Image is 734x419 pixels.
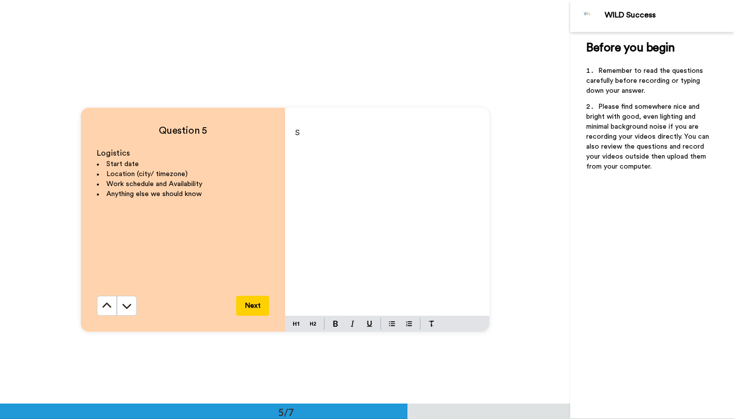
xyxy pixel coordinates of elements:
[586,42,675,54] span: Before you begin
[106,171,188,178] span: Location (city/ timezone)
[367,321,372,327] img: underline-mark.svg
[586,103,711,170] span: Please find somewhere nice and bright with good, even lighting and minimal background noise if yo...
[97,124,269,138] h4: Question 5
[333,321,338,327] img: bold-mark.svg
[389,320,395,328] img: bulleted-block.svg
[293,320,299,328] img: heading-one-block.svg
[262,405,310,419] div: 5/7
[106,161,139,168] span: Start date
[576,4,600,28] img: Profile Image
[605,10,734,20] div: WILD Success
[106,191,202,198] span: Anything else we should know
[428,321,434,327] img: clear-format.svg
[406,320,412,328] img: numbered-block.svg
[295,129,300,137] span: S
[106,181,202,188] span: Work schedule and Availability
[586,67,705,94] span: Remember to read the questions carefully before recording or typing down your answer.
[236,296,269,316] button: Next
[97,149,130,157] span: Logistics
[310,320,316,328] img: heading-two-block.svg
[351,321,355,327] img: italic-mark.svg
